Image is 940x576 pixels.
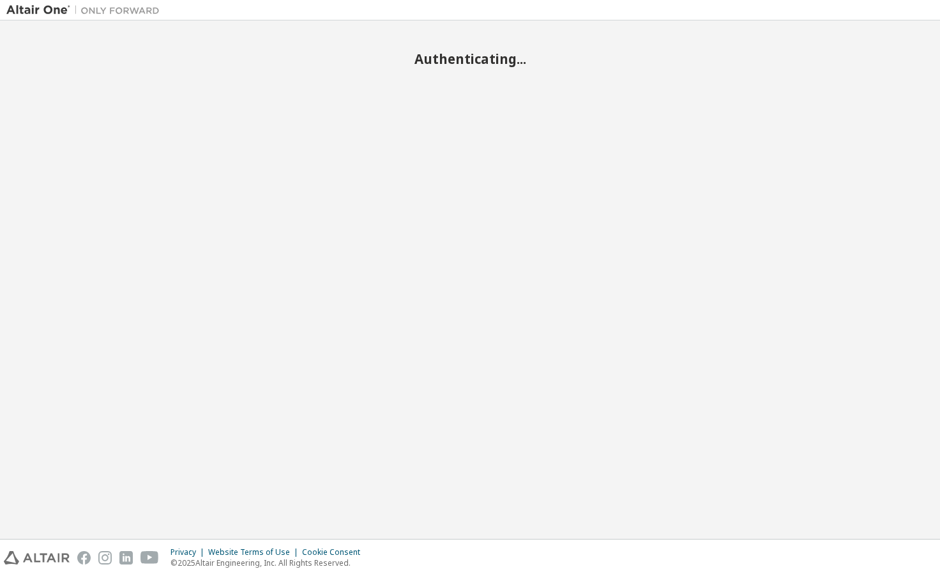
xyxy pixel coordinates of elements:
div: Cookie Consent [302,547,368,557]
img: facebook.svg [77,551,91,564]
img: altair_logo.svg [4,551,70,564]
p: © 2025 Altair Engineering, Inc. All Rights Reserved. [171,557,368,568]
img: Altair One [6,4,166,17]
img: linkedin.svg [119,551,133,564]
div: Website Terms of Use [208,547,302,557]
div: Privacy [171,547,208,557]
img: youtube.svg [140,551,159,564]
img: instagram.svg [98,551,112,564]
h2: Authenticating... [6,51,934,67]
